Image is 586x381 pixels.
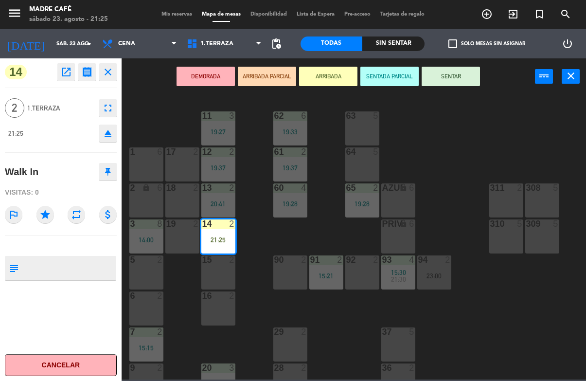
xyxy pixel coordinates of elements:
[445,255,451,264] div: 2
[166,147,167,156] div: 17
[373,183,379,192] div: 2
[193,219,199,228] div: 2
[193,147,199,156] div: 2
[391,275,406,283] span: 21:30
[102,66,114,78] i: close
[409,363,415,372] div: 2
[202,291,203,300] div: 16
[346,147,347,156] div: 64
[130,291,131,300] div: 6
[229,219,235,228] div: 2
[526,183,527,192] div: 308
[99,63,117,81] button: close
[553,183,559,192] div: 5
[130,219,131,228] div: 3
[274,111,275,120] div: 62
[99,206,117,223] i: attach_money
[7,6,22,24] button: menu
[417,272,451,279] div: 23:00
[8,263,19,273] i: subject
[301,111,307,120] div: 6
[533,8,545,20] i: turned_in_not
[517,183,523,192] div: 2
[346,255,347,264] div: 92
[201,236,235,243] div: 21:25
[157,219,163,228] div: 8
[448,39,457,48] span: check_box_outline_blank
[202,147,203,156] div: 12
[229,363,235,372] div: 3
[399,183,408,192] i: lock
[99,125,117,142] button: eject
[273,128,307,135] div: 19:33
[309,272,343,279] div: 15:21
[274,183,275,192] div: 60
[5,164,38,180] div: Walk In
[409,255,415,264] div: 4
[373,111,379,120] div: 5
[68,206,85,223] i: repeat
[346,111,347,120] div: 63
[197,12,246,17] span: Mapa de mesas
[5,354,117,376] button: Cancelar
[418,255,419,264] div: 94
[553,219,559,228] div: 5
[301,36,363,51] div: Todas
[339,12,375,17] span: Pre-acceso
[382,327,383,336] div: 37
[177,67,235,86] button: DEMORADA
[490,219,491,228] div: 310
[362,36,425,51] div: Sin sentar
[552,6,579,22] span: BUSCAR
[274,255,275,264] div: 90
[229,147,235,156] div: 2
[27,103,94,114] span: 1.Terraza
[274,363,275,372] div: 28
[270,38,282,50] span: pending_actions
[337,255,343,264] div: 2
[8,129,23,137] span: 21:25
[81,66,93,78] i: receipt
[201,128,235,135] div: 19:27
[500,6,526,22] span: WALK IN
[507,8,519,20] i: exit_to_app
[409,183,415,192] div: 6
[36,206,54,223] i: star
[5,206,22,223] i: outlined_flag
[118,40,135,47] span: Cena
[200,40,233,47] span: 1.Terraza
[373,147,379,156] div: 5
[60,66,72,78] i: open_in_new
[130,147,131,156] div: 1
[474,6,500,22] span: RESERVAR MESA
[29,5,108,15] div: Madre Café
[83,38,95,50] i: arrow_drop_down
[202,219,203,228] div: 14
[301,327,307,336] div: 2
[490,183,491,192] div: 311
[157,147,163,156] div: 6
[157,363,163,372] div: 2
[345,200,379,207] div: 19:28
[565,70,577,82] i: close
[382,219,383,228] div: PRIV
[5,98,24,118] span: 2
[301,183,307,192] div: 4
[166,219,167,228] div: 19
[273,164,307,171] div: 19:37
[382,183,383,192] div: AZUL
[201,200,235,207] div: 20:41
[535,69,553,84] button: power_input
[78,63,96,81] button: receipt
[129,345,163,351] div: 15:15
[130,255,131,264] div: 5
[562,69,580,84] button: close
[310,255,311,264] div: 91
[301,363,307,372] div: 2
[130,327,131,336] div: 7
[517,219,523,228] div: 5
[526,219,527,228] div: 309
[7,6,22,20] i: menu
[391,269,406,276] span: 15:30
[301,255,307,264] div: 2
